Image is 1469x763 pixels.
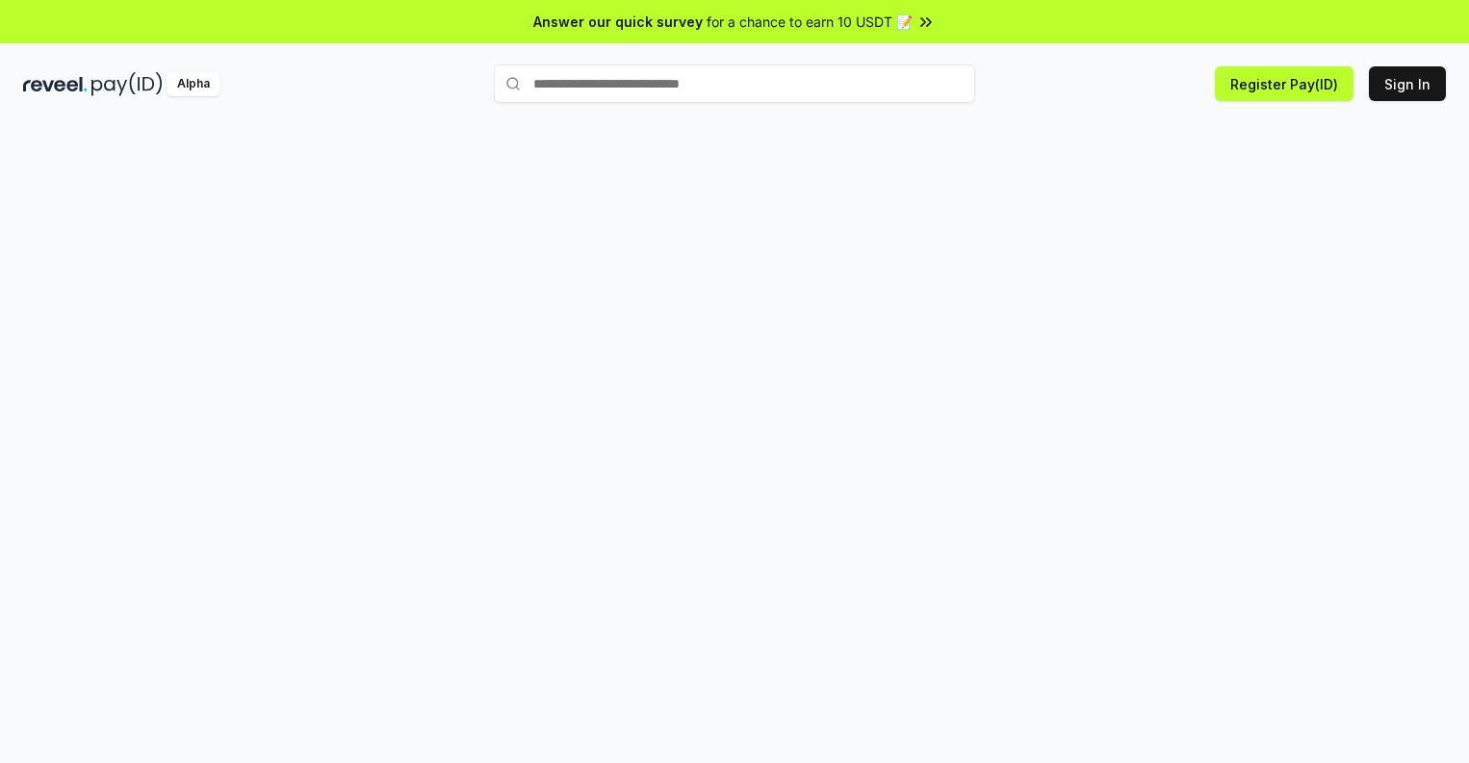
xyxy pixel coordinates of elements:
[533,12,703,32] span: Answer our quick survey
[23,72,88,96] img: reveel_dark
[1369,66,1446,101] button: Sign In
[91,72,163,96] img: pay_id
[1215,66,1353,101] button: Register Pay(ID)
[707,12,913,32] span: for a chance to earn 10 USDT 📝
[167,72,220,96] div: Alpha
